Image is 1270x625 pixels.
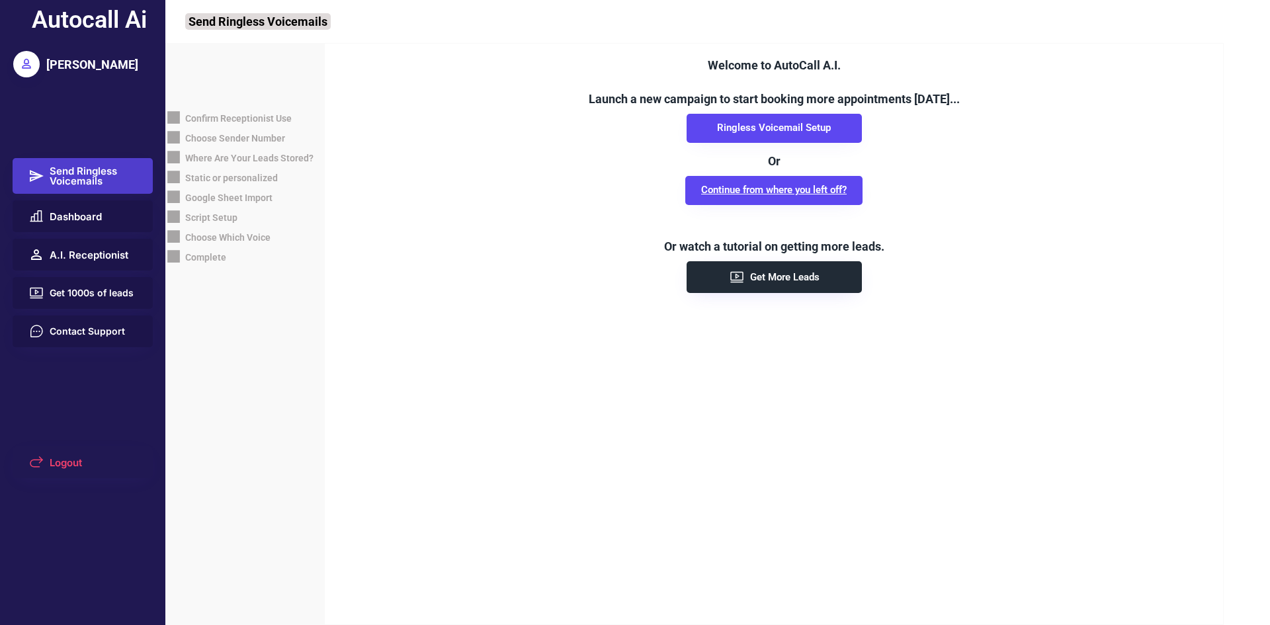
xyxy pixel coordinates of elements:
[13,446,153,478] button: Logout
[50,288,134,298] span: Get 1000s of leads
[50,458,82,468] span: Logout
[185,192,273,205] div: Google Sheet Import
[589,58,960,105] font: Welcome to AutoCall A.I. Launch a new campaign to start booking more appointments [DATE]...
[185,132,285,146] div: Choose Sender Number
[185,152,314,165] div: Where Are Your Leads Stored?
[185,172,278,185] div: Static or personalized
[13,277,153,309] button: Get 1000s of leads
[685,176,863,205] button: Continue from where you left off?
[13,158,153,194] button: Send Ringless Voicemails
[185,13,331,30] div: Send Ringless Voicemails
[185,231,271,245] div: Choose Which Voice
[50,250,128,260] span: A.I. Receptionist
[768,154,781,168] font: Or
[185,212,237,225] div: Script Setup
[50,327,125,336] span: Contact Support
[185,251,226,265] div: Complete
[664,239,884,253] font: Or watch a tutorial on getting more leads.
[32,3,147,36] div: Autocall Ai
[13,200,153,232] button: Dashboard
[13,315,153,347] button: Contact Support
[750,272,820,282] span: Get More Leads
[687,114,862,143] button: Ringless Voicemail Setup
[46,56,138,73] div: [PERSON_NAME]
[687,261,862,293] button: Get More Leads
[50,166,138,186] span: Send Ringless Voicemails
[13,239,153,271] button: A.I. Receptionist
[50,212,102,222] span: Dashboard
[185,112,292,126] div: Confirm Receptionist Use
